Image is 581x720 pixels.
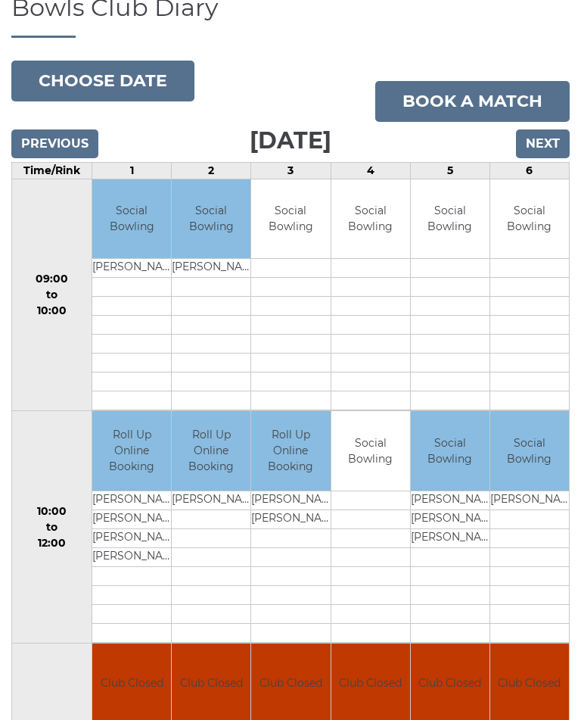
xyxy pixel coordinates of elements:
[251,510,330,529] td: [PERSON_NAME]
[172,260,250,279] td: [PERSON_NAME]
[172,180,250,260] td: Social Bowling
[516,130,570,159] input: Next
[411,180,489,260] td: Social Bowling
[11,130,98,159] input: Previous
[172,491,250,510] td: [PERSON_NAME]
[411,529,489,548] td: [PERSON_NAME]
[331,163,410,179] td: 4
[411,412,489,491] td: Social Bowling
[410,163,489,179] td: 5
[251,412,330,491] td: Roll Up Online Booking
[490,491,569,510] td: [PERSON_NAME]
[92,491,171,510] td: [PERSON_NAME]
[12,179,92,412] td: 09:00 to 10:00
[251,180,330,260] td: Social Bowling
[92,548,171,567] td: [PERSON_NAME]
[251,163,331,179] td: 3
[92,529,171,548] td: [PERSON_NAME]
[92,510,171,529] td: [PERSON_NAME]
[251,491,330,510] td: [PERSON_NAME]
[490,180,569,260] td: Social Bowling
[172,163,251,179] td: 2
[12,412,92,644] td: 10:00 to 12:00
[411,510,489,529] td: [PERSON_NAME]
[92,412,171,491] td: Roll Up Online Booking
[92,180,171,260] td: Social Bowling
[331,180,410,260] td: Social Bowling
[12,163,92,179] td: Time/Rink
[92,163,172,179] td: 1
[11,61,194,102] button: Choose date
[92,260,171,279] td: [PERSON_NAME]
[375,82,570,123] a: Book a match
[172,412,250,491] td: Roll Up Online Booking
[331,412,410,491] td: Social Bowling
[489,163,569,179] td: 6
[411,491,489,510] td: [PERSON_NAME]
[490,412,569,491] td: Social Bowling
